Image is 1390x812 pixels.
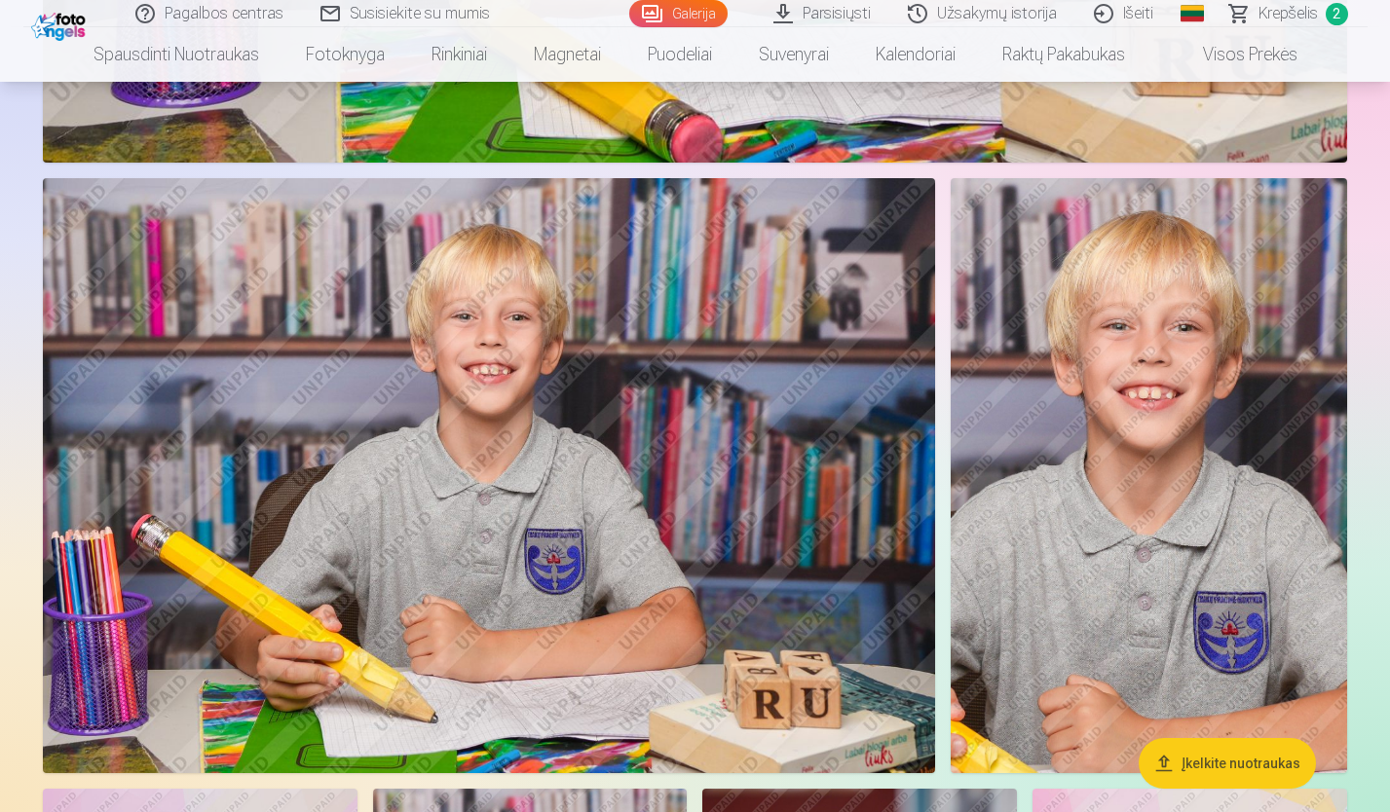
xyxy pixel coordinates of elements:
a: Puodeliai [624,27,735,82]
a: Rinkiniai [408,27,510,82]
a: Kalendoriai [852,27,979,82]
span: 2 [1326,3,1348,25]
span: Krepšelis [1259,2,1318,25]
a: Fotoknyga [282,27,408,82]
img: /fa2 [31,8,91,41]
button: Įkelkite nuotraukas [1139,738,1316,789]
a: Raktų pakabukas [979,27,1148,82]
a: Visos prekės [1148,27,1321,82]
a: Magnetai [510,27,624,82]
a: Spausdinti nuotraukas [70,27,282,82]
a: Suvenyrai [735,27,852,82]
